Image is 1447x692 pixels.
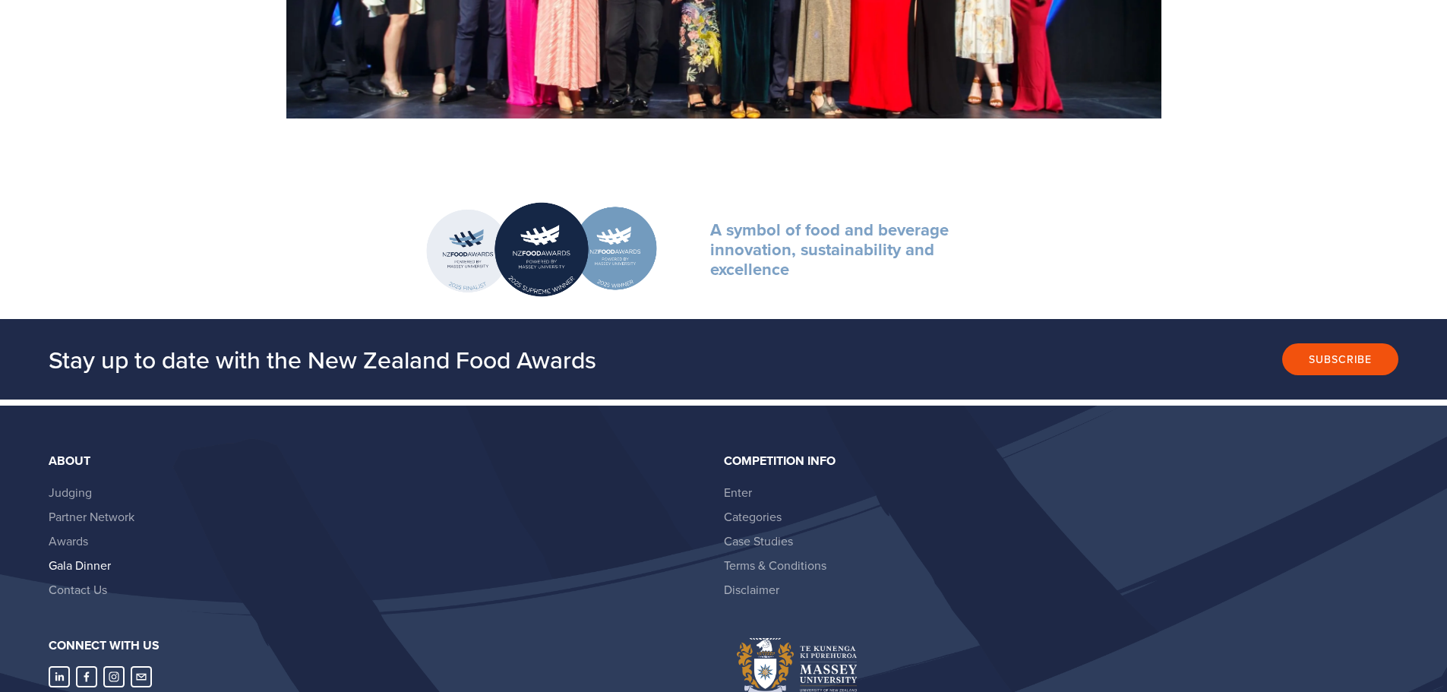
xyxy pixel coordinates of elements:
[724,484,752,501] a: Enter
[724,557,826,574] a: Terms & Conditions
[49,532,88,549] a: Awards
[49,484,92,501] a: Judging
[724,508,782,525] a: Categories
[49,508,134,525] a: Partner Network
[76,666,97,687] a: Abbie Harris
[103,666,125,687] a: Instagram
[49,557,111,574] a: Gala Dinner
[131,666,152,687] a: nzfoodawards@massey.ac.nz
[1282,343,1398,375] button: Subscribe
[49,344,940,374] h2: Stay up to date with the New Zealand Food Awards
[724,454,1386,468] div: Competition Info
[724,581,779,598] a: Disclaimer
[724,532,793,549] a: Case Studies
[49,581,107,598] a: Contact Us
[49,666,70,687] a: LinkedIn
[710,217,953,282] strong: A symbol of food and beverage innovation, sustainability and excellence
[49,638,711,653] h3: Connect with us
[49,454,711,468] div: About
